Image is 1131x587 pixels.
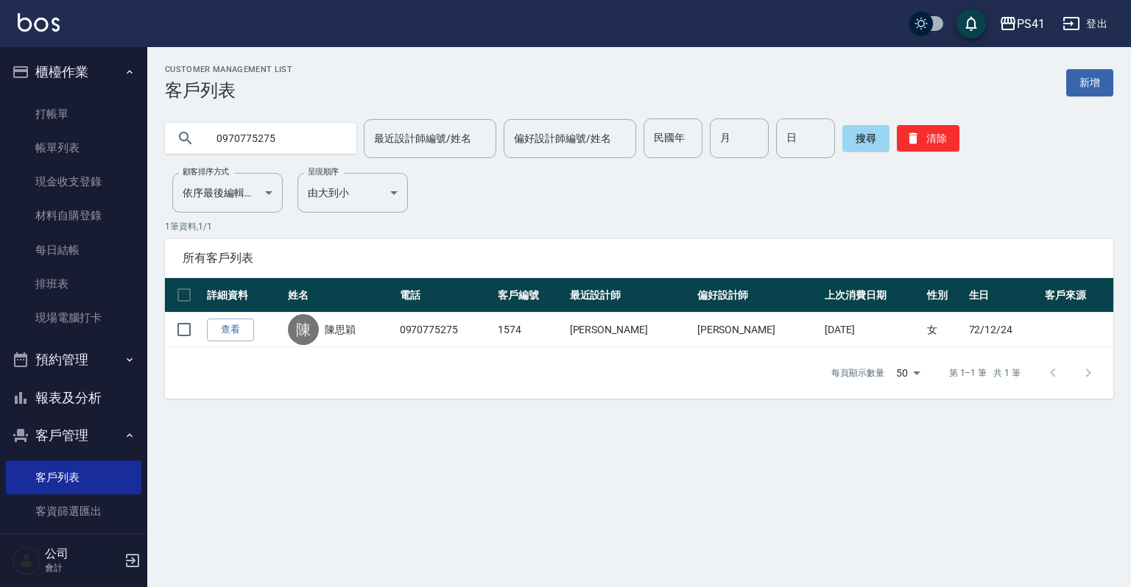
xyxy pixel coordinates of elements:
[1057,10,1113,38] button: 登出
[831,366,884,380] p: 每頁顯示數量
[923,313,965,347] td: 女
[165,80,292,101] h3: 客戶列表
[6,165,141,199] a: 現金收支登錄
[6,494,141,528] a: 客資篩選匯出
[821,278,923,313] th: 上次消費日期
[6,233,141,267] a: 每日結帳
[6,416,141,455] button: 客戶管理
[494,313,566,347] td: 1574
[308,166,339,177] label: 呈現順序
[288,314,319,345] div: 陳
[566,313,694,347] td: [PERSON_NAME]
[965,313,1042,347] td: 72/12/24
[6,379,141,417] button: 報表及分析
[396,278,494,313] th: 電話
[6,97,141,131] a: 打帳單
[18,13,60,32] img: Logo
[165,65,292,74] h2: Customer Management List
[325,322,356,337] a: 陳思穎
[694,278,821,313] th: 偏好設計師
[1017,15,1045,33] div: PS41
[494,278,566,313] th: 客戶編號
[6,267,141,301] a: 排班表
[923,278,965,313] th: 性別
[183,166,229,177] label: 顧客排序方式
[172,173,283,213] div: 依序最後編輯時間
[6,131,141,165] a: 帳單列表
[45,561,120,574] p: 會計
[1041,278,1113,313] th: 客戶來源
[165,220,1113,233] p: 1 筆資料, 1 / 1
[203,278,284,313] th: 詳細資料
[206,118,345,158] input: 搜尋關鍵字
[566,278,694,313] th: 最近設計師
[965,278,1042,313] th: 生日
[6,341,141,379] button: 預約管理
[6,199,141,232] a: 材料自購登錄
[956,9,986,38] button: save
[6,301,141,335] a: 現場電腦打卡
[1066,69,1113,96] a: 新增
[694,313,821,347] td: [PERSON_NAME]
[45,547,120,561] h5: 公司
[207,319,254,341] a: 查看
[6,53,141,91] button: 櫃檯作業
[897,125,959,152] button: 清除
[297,173,408,213] div: 由大到小
[284,278,396,313] th: 姓名
[6,528,141,562] a: 卡券管理
[183,251,1096,266] span: 所有客戶列表
[949,366,1021,380] p: 第 1–1 筆 共 1 筆
[993,9,1051,39] button: PS41
[12,546,41,575] img: Person
[396,313,494,347] td: 0970775275
[842,125,889,152] button: 搜尋
[821,313,923,347] td: [DATE]
[890,353,926,393] div: 50
[6,460,141,494] a: 客戶列表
